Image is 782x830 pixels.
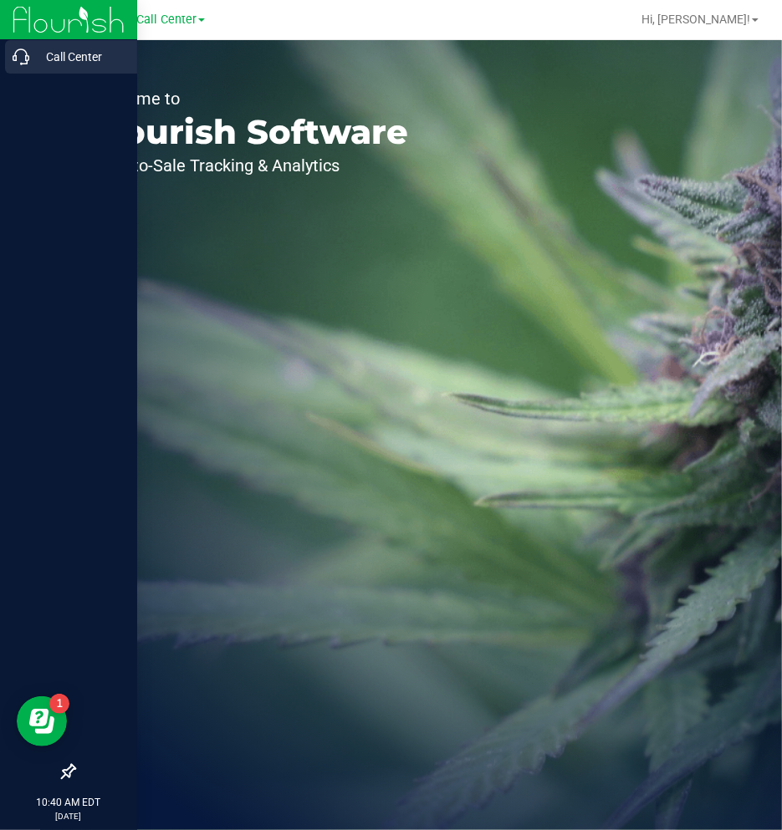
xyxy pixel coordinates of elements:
p: Flourish Software [90,115,408,149]
span: Hi, [PERSON_NAME]! [641,13,750,26]
p: Welcome to [90,90,408,107]
inline-svg: Call Center [13,48,29,65]
p: Seed-to-Sale Tracking & Analytics [90,157,408,174]
iframe: Resource center [17,696,67,746]
p: 10:40 AM EDT [8,795,130,810]
p: [DATE] [8,810,130,822]
p: Call Center [29,47,130,67]
iframe: Resource center unread badge [49,694,69,714]
span: Call Center [136,13,197,27]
